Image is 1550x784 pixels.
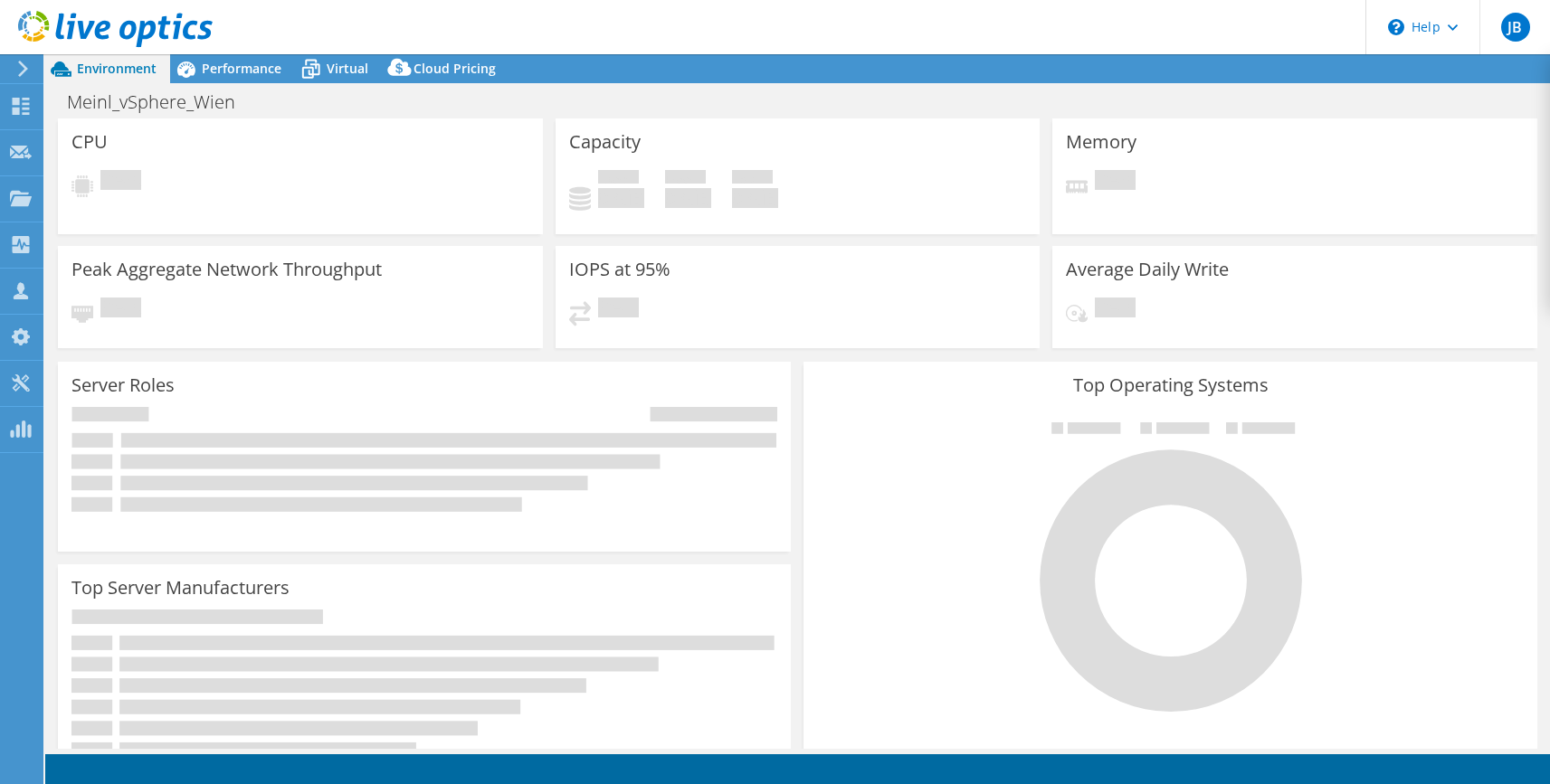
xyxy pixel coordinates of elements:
span: Used [598,170,639,188]
h3: Top Operating Systems [817,375,1523,395]
span: Total [732,170,773,188]
span: Pending [598,298,639,322]
h4: 0 GiB [665,188,711,208]
h3: Peak Aggregate Network Throughput [71,260,382,279]
h3: Server Roles [71,375,175,395]
span: Virtual [327,60,368,77]
h3: IOPS at 95% [569,260,670,279]
span: Performance [202,60,281,77]
span: Pending [100,298,141,322]
span: Pending [100,170,141,194]
h4: 0 GiB [598,188,644,208]
h4: 0 GiB [732,188,778,208]
span: Free [665,170,706,188]
h3: Top Server Manufacturers [71,578,290,598]
span: JB [1501,13,1530,42]
h1: Meinl_vSphere_Wien [59,92,263,112]
h3: CPU [71,132,108,152]
h3: Average Daily Write [1066,260,1229,279]
h3: Memory [1066,132,1136,152]
span: Pending [1095,298,1136,322]
svg: \n [1388,19,1404,35]
span: Pending [1095,170,1136,194]
h3: Capacity [569,132,641,152]
span: Cloud Pricing [414,60,496,77]
span: Environment [77,60,157,77]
